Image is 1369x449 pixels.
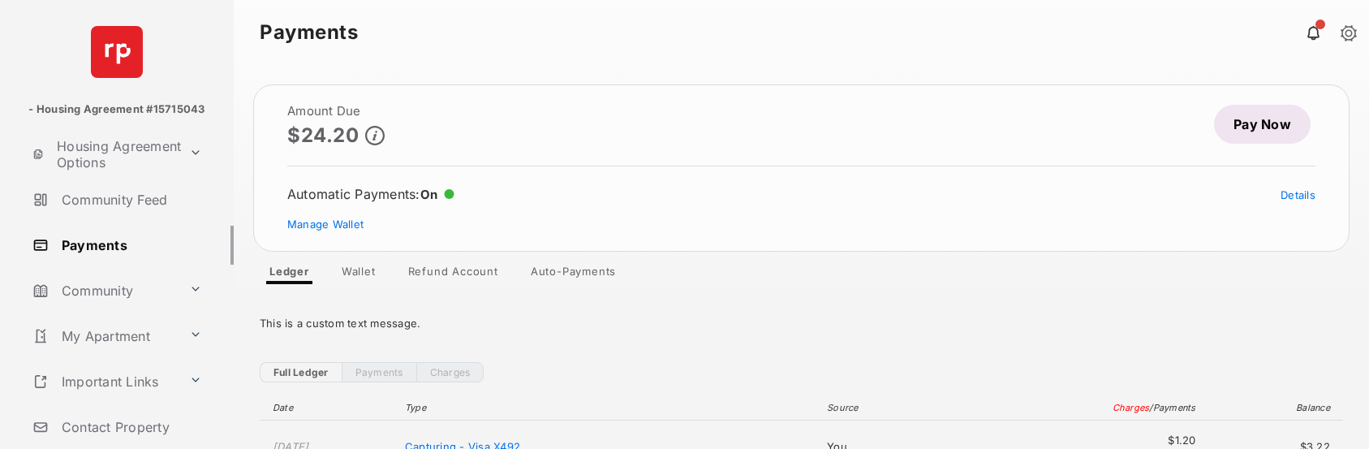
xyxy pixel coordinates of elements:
p: $24.20 [287,124,359,146]
a: Charges [416,362,484,382]
h2: Amount Due [287,105,385,118]
a: Contact Property [26,408,234,447]
a: Details [1281,188,1315,201]
span: / Payments [1149,402,1195,413]
a: Payments [342,362,416,382]
span: Charges [1113,402,1150,413]
span: $1.20 [973,434,1196,447]
a: Auto-Payments [518,265,629,284]
a: My Apartment [26,317,183,356]
a: Community Feed [26,180,234,219]
a: Ledger [256,265,322,284]
a: Wallet [329,265,389,284]
p: - Housing Agreement #15715043 [28,101,204,118]
th: Date [260,395,397,421]
th: Type [397,395,819,421]
th: Balance [1204,395,1343,421]
div: This is a custom text message. [260,304,1343,343]
img: svg+xml;base64,PHN2ZyB4bWxucz0iaHR0cDovL3d3dy53My5vcmcvMjAwMC9zdmciIHdpZHRoPSI2NCIgaGVpZ2h0PSI2NC... [91,26,143,78]
a: Community [26,271,183,310]
a: Housing Agreement Options [26,135,183,174]
a: Manage Wallet [287,218,364,231]
div: Automatic Payments : [287,186,454,202]
strong: Payments [260,23,358,42]
a: Refund Account [395,265,511,284]
a: Full Ledger [260,362,342,382]
th: Source [819,395,965,421]
a: Payments [26,226,234,265]
span: On [420,187,438,202]
a: Important Links [26,362,183,401]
